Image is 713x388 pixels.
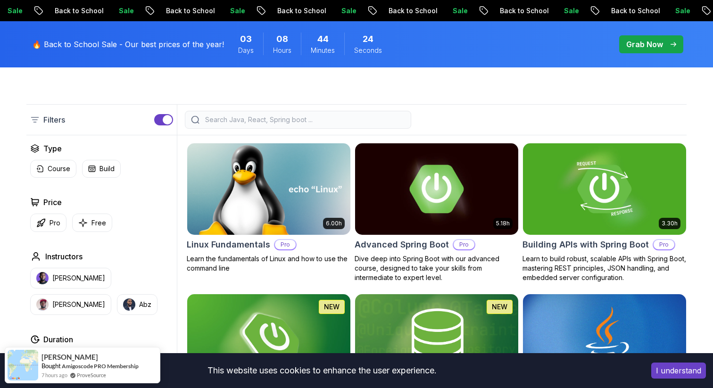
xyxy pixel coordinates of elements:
a: Linux Fundamentals card6.00hLinux FundamentalsProLearn the fundamentals of Linux and how to use t... [187,143,351,273]
p: Pro [275,240,296,249]
button: Course [30,160,76,178]
button: Free [72,214,112,232]
span: Days [238,46,254,55]
button: instructor imgAbz [117,294,158,315]
a: Advanced Spring Boot card5.18hAdvanced Spring BootProDive deep into Spring Boot with our advanced... [355,143,519,282]
p: 🔥 Back to School Sale - Our best prices of the year! [32,39,224,50]
img: Building APIs with Spring Boot card [523,143,686,235]
span: 8 Hours [276,33,288,46]
p: Abz [139,300,151,309]
img: instructor img [36,272,49,284]
h2: Advanced Spring Boot [355,238,449,251]
h2: Building APIs with Spring Boot [522,238,649,251]
p: Back to School [562,6,626,16]
p: Dive deep into Spring Boot with our advanced course, designed to take your skills from intermedia... [355,254,519,282]
p: Pro [454,240,474,249]
p: NEW [492,302,507,312]
button: instructor img[PERSON_NAME] [30,268,111,289]
p: Sale [403,6,433,16]
img: Advanced Spring Boot card [355,143,518,235]
button: Build [82,160,121,178]
button: Pro [30,214,66,232]
p: Pro [654,240,674,249]
span: 24 Seconds [363,33,373,46]
p: Free [91,218,106,228]
input: Search Java, React, Spring boot ... [203,115,405,124]
p: Build [99,164,115,173]
p: Grab Now [626,39,663,50]
span: Minutes [311,46,335,55]
span: 3 Days [240,33,252,46]
p: Back to School [116,6,181,16]
p: [PERSON_NAME] [52,273,105,283]
p: Course [48,164,70,173]
p: Back to School [5,6,69,16]
button: instructor img[PERSON_NAME] [30,294,111,315]
p: Sale [69,6,99,16]
span: Seconds [354,46,382,55]
div: This website uses cookies to enhance the user experience. [7,360,637,381]
h2: Price [43,197,62,208]
img: Spring Data JPA card [355,294,518,386]
span: 7 hours ago [41,371,67,379]
p: Back to School [450,6,514,16]
img: instructor img [123,298,135,311]
span: Hours [273,46,291,55]
a: ProveSource [77,371,106,379]
img: Linux Fundamentals card [183,141,354,237]
p: Learn the fundamentals of Linux and how to use the command line [187,254,351,273]
span: [PERSON_NAME] [41,353,98,361]
p: Back to School [339,6,403,16]
p: Sale [181,6,211,16]
p: Learn to build robust, scalable APIs with Spring Boot, mastering REST principles, JSON handling, ... [522,254,687,282]
p: NEW [324,302,340,312]
a: Amigoscode PRO Membership [62,363,139,370]
img: Spring Boot for Beginners card [187,294,350,386]
p: Filters [43,114,65,125]
p: Sale [292,6,322,16]
p: 5.18h [496,220,510,227]
img: provesource social proof notification image [8,350,38,380]
img: instructor img [36,298,49,311]
p: 3.30h [662,220,678,227]
p: [PERSON_NAME] [52,300,105,309]
img: Java for Beginners card [523,294,686,386]
p: Sale [514,6,545,16]
h2: Linux Fundamentals [187,238,270,251]
h2: Duration [43,334,73,345]
p: Sale [626,6,656,16]
h2: Instructors [45,251,83,262]
span: Bought [41,362,61,370]
p: Back to School [228,6,292,16]
p: 6.00h [326,220,342,227]
p: Pro [50,218,60,228]
a: Building APIs with Spring Boot card3.30hBuilding APIs with Spring BootProLearn to build robust, s... [522,143,687,282]
button: Accept cookies [651,363,706,379]
span: 44 Minutes [317,33,329,46]
h2: Type [43,143,62,154]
